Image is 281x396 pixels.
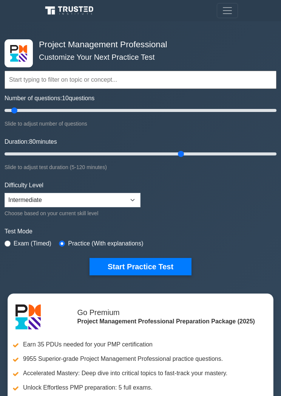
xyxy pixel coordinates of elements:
[5,71,276,89] input: Start typing to filter on topic or concept...
[62,95,69,101] span: 10
[5,209,140,218] div: Choose based on your current skill level
[217,3,238,18] button: Toggle navigation
[5,181,43,190] label: Difficulty Level
[5,137,57,146] label: Duration: minutes
[36,39,240,50] h4: Project Management Professional
[5,163,276,172] div: Slide to adjust test duration (5-120 minutes)
[29,138,36,145] span: 80
[5,227,276,236] label: Test Mode
[5,94,94,103] label: Number of questions: questions
[14,239,51,248] label: Exam (Timed)
[90,258,191,275] button: Start Practice Test
[5,119,276,128] div: Slide to adjust number of questions
[68,239,143,248] label: Practice (With explanations)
